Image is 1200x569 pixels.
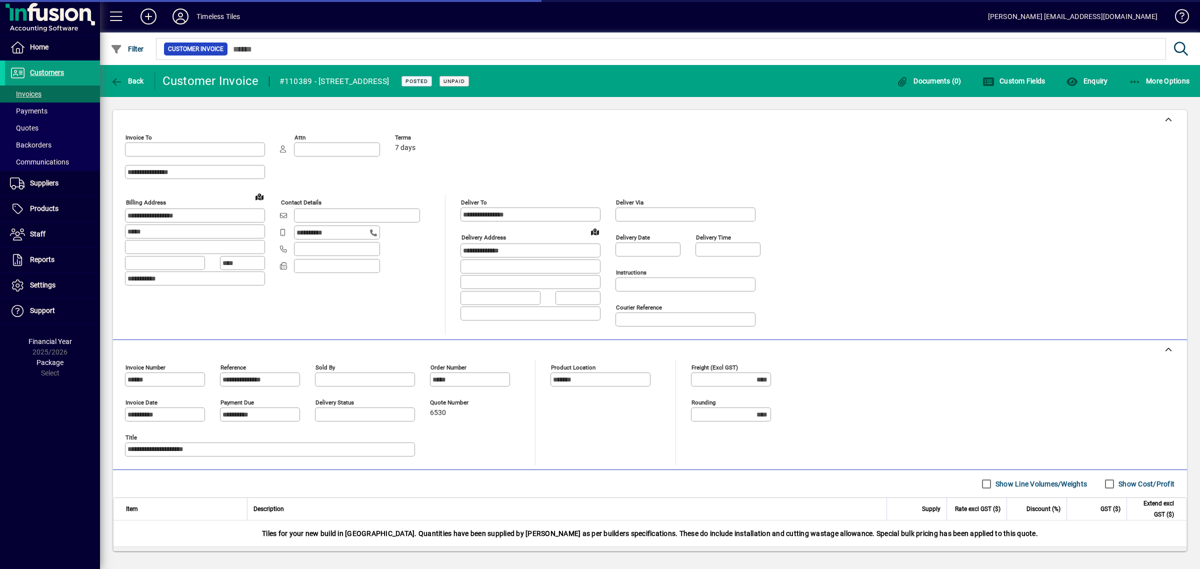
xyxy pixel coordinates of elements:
span: Item [126,503,138,514]
span: Back [110,77,144,85]
span: Backorders [10,141,51,149]
a: Suppliers [5,171,100,196]
div: [PERSON_NAME] [EMAIL_ADDRESS][DOMAIN_NAME] [988,8,1157,24]
span: Filter [110,45,144,53]
span: Terms [395,134,455,141]
mat-label: Invoice date [125,399,157,406]
div: Timeless Tiles [196,8,240,24]
span: Reports [30,255,54,263]
span: Payments [10,107,47,115]
mat-label: Title [125,434,137,441]
span: More Options [1129,77,1190,85]
label: Show Cost/Profit [1116,479,1174,489]
span: Settings [30,281,55,289]
mat-label: Delivery status [315,399,354,406]
a: Quotes [5,119,100,136]
a: Reports [5,247,100,272]
span: Posted [405,78,428,84]
span: 7 days [395,144,415,152]
span: Extend excl GST ($) [1133,498,1174,520]
span: Custom Fields [982,77,1045,85]
mat-label: Invoice To [125,134,152,141]
a: Products [5,196,100,221]
span: Staff [30,230,45,238]
span: Description [253,503,284,514]
a: Invoices [5,85,100,102]
button: Profile [164,7,196,25]
button: Documents (0) [894,72,964,90]
a: Support [5,298,100,323]
button: Back [108,72,146,90]
span: Home [30,43,48,51]
app-page-header-button: Back [100,72,155,90]
span: Financial Year [28,337,72,345]
mat-label: Rounding [691,399,715,406]
a: Knowledge Base [1167,2,1187,34]
button: Custom Fields [980,72,1048,90]
mat-label: Instructions [616,269,646,276]
mat-label: Courier Reference [616,304,662,311]
mat-label: Order number [430,364,466,371]
mat-label: Deliver via [616,199,643,206]
div: Tiles for your new build in [GEOGRAPHIC_DATA]. Quantities have been supplied by [PERSON_NAME] as ... [113,520,1186,546]
button: Enquiry [1063,72,1110,90]
span: Customers [30,68,64,76]
span: Products [30,204,58,212]
span: Enquiry [1066,77,1107,85]
mat-label: Sold by [315,364,335,371]
a: Communications [5,153,100,170]
a: Payments [5,102,100,119]
span: Unpaid [443,78,465,84]
div: Customer Invoice [162,73,259,89]
button: More Options [1126,72,1192,90]
a: View on map [587,223,603,239]
span: Documents (0) [896,77,961,85]
span: Customer Invoice [168,44,223,54]
mat-label: Attn [294,134,305,141]
span: Supply [922,503,940,514]
a: Settings [5,273,100,298]
span: Discount (%) [1026,503,1060,514]
span: Rate excl GST ($) [955,503,1000,514]
span: Communications [10,158,69,166]
span: GST ($) [1100,503,1120,514]
span: Quote number [430,399,490,406]
a: View on map [251,188,267,204]
span: Invoices [10,90,41,98]
a: Staff [5,222,100,247]
span: Quotes [10,124,38,132]
mat-label: Payment due [220,399,254,406]
mat-label: Delivery date [616,234,650,241]
mat-label: Freight (excl GST) [691,364,738,371]
div: #110389 - [STREET_ADDRESS] [279,73,389,89]
button: Add [132,7,164,25]
mat-label: Invoice number [125,364,165,371]
mat-label: Product location [551,364,595,371]
a: Home [5,35,100,60]
span: Package [36,358,63,366]
mat-label: Deliver To [461,199,487,206]
span: 6530 [430,409,446,417]
mat-label: Reference [220,364,246,371]
a: Backorders [5,136,100,153]
span: Support [30,306,55,314]
span: Suppliers [30,179,58,187]
button: Filter [108,40,146,58]
label: Show Line Volumes/Weights [993,479,1087,489]
mat-label: Delivery time [696,234,731,241]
